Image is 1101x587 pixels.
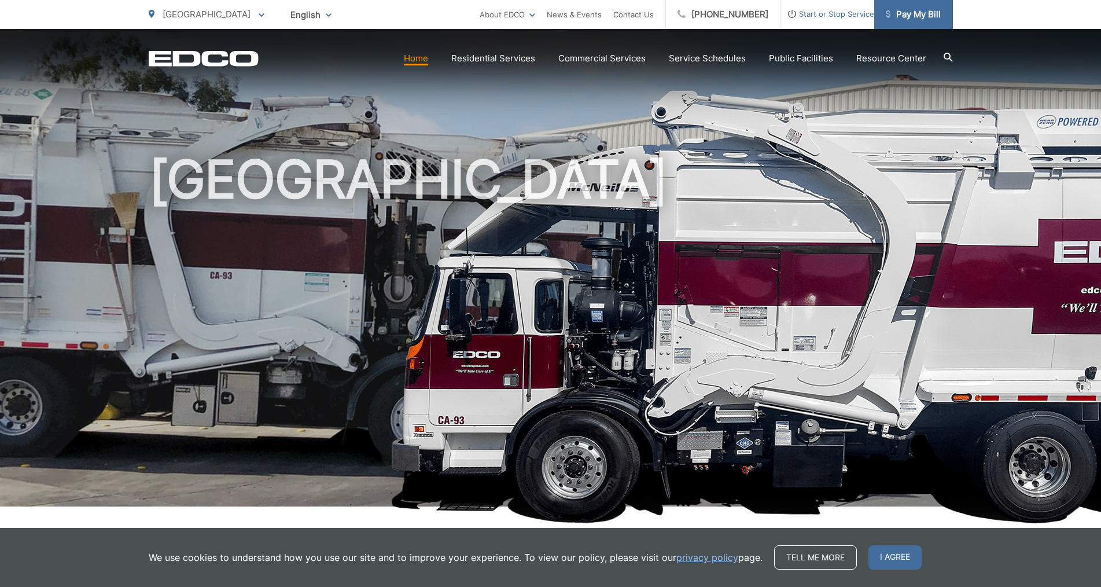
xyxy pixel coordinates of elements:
[149,50,259,67] a: EDCD logo. Return to the homepage.
[404,52,428,65] a: Home
[856,52,926,65] a: Resource Center
[558,52,646,65] a: Commercial Services
[282,5,340,25] span: English
[669,52,746,65] a: Service Schedules
[868,545,922,570] span: I agree
[676,551,738,564] a: privacy policy
[163,9,251,20] span: [GEOGRAPHIC_DATA]
[149,151,953,517] h1: [GEOGRAPHIC_DATA]
[480,8,535,21] a: About EDCO
[886,8,941,21] span: Pay My Bill
[774,545,857,570] a: Tell me more
[451,52,535,65] a: Residential Services
[769,52,833,65] a: Public Facilities
[149,551,763,564] p: We use cookies to understand how you use our site and to improve your experience. To view our pol...
[547,8,602,21] a: News & Events
[613,8,654,21] a: Contact Us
